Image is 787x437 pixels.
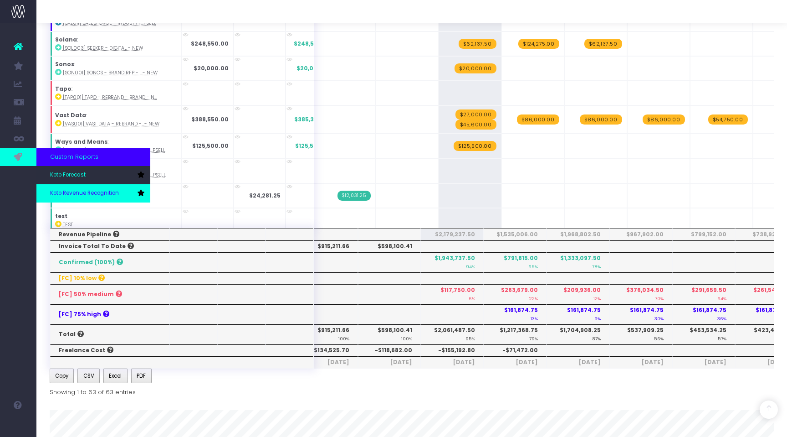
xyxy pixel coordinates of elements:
[50,189,119,198] span: Koto Revenue Recognition
[609,229,672,240] th: $967,902.00
[421,344,484,356] th: -$155,192.80
[77,369,100,383] button: CSV
[192,142,229,150] strong: $125,500.00
[50,81,182,105] td: :
[50,105,182,134] td: :
[672,304,735,324] th: $161,874.75
[654,314,664,322] small: 30%
[492,358,538,366] span: [DATE]
[484,229,547,240] th: $1,535,006.00
[484,284,547,304] th: $263,679.00
[358,240,421,252] th: $598,100.41
[421,324,484,344] th: $2,061,487.50
[296,64,332,73] span: $20,000.00
[63,221,73,228] abbr: test
[36,184,150,203] a: Koto Revenue Recognition
[517,114,559,125] span: wayahead Revenue Forecast Item
[609,324,672,344] th: $537,909.25
[191,115,229,123] strong: $388,550.00
[584,39,622,49] span: wayahead Revenue Forecast Item
[103,369,128,383] button: Excel
[50,252,169,272] th: Confirmed (100%)
[295,240,358,252] th: $915,211.66
[529,334,538,342] small: 79%
[63,94,157,101] abbr: [TAP001] Tapo - Rebrand - Brand - New
[717,294,726,302] small: 64%
[50,31,182,56] td: :
[580,114,622,125] span: wayahead Revenue Forecast Item
[137,372,146,380] span: PDF
[717,314,726,322] small: 36%
[484,304,547,324] th: $161,874.75
[547,304,609,324] th: $161,874.75
[367,358,412,366] span: [DATE]
[465,334,475,342] small: 95%
[459,39,496,49] span: wayahead Revenue Forecast Item
[50,272,169,284] th: [FC] 10% low
[528,262,538,270] small: 65%
[50,171,86,179] span: Koto Forecast
[50,324,169,344] th: Total
[55,138,107,146] strong: Ways and Means
[50,208,182,233] td: :
[358,324,421,344] th: $598,100.41
[295,344,358,356] th: -$134,525.70
[555,358,601,366] span: [DATE]
[50,152,98,161] span: Custom Reports
[295,142,332,150] span: $125,500.00
[295,324,358,344] th: $915,211.66
[36,166,150,184] a: Koto Forecast
[592,262,601,270] small: 78%
[63,147,165,154] abbr: [WAY001] Ways and Means - WhatNot Assets - Brand - Upsell
[484,252,547,272] th: $791,815.00
[547,284,609,304] th: $209,936.00
[50,134,182,158] td: :
[50,284,169,304] th: [FC] 50% medium
[643,114,685,125] span: wayahead Revenue Forecast Item
[484,344,547,356] th: -$71,472.00
[421,229,484,240] th: $2,179,237.50
[83,372,94,380] span: CSV
[454,141,496,151] span: wayahead Revenue Forecast Item
[455,109,496,120] span: wayahead Revenue Forecast Item
[294,115,332,124] span: $385,350.00
[672,324,735,344] th: $453,534.25
[338,334,349,342] small: 100%
[455,63,496,73] span: wayahead Revenue Forecast Item
[469,294,475,302] small: 6%
[592,334,601,342] small: 87%
[484,324,547,344] th: $1,217,368.75
[466,262,475,270] small: 94%
[429,358,475,366] span: [DATE]
[531,314,538,322] small: 13%
[654,334,664,342] small: 56%
[529,294,538,302] small: 22%
[655,294,664,302] small: 70%
[50,344,169,356] th: Freelance Cost
[131,369,152,383] button: PDF
[304,358,349,366] span: [DATE]
[718,334,726,342] small: 57%
[63,20,156,26] abbr: [SAL011] Salesforce - Industry Icons - Brand - Upsell
[294,40,332,48] span: $248,550.00
[55,212,67,220] strong: test
[708,114,748,125] span: wayahead Revenue Forecast Item
[50,56,182,81] td: :
[55,36,77,43] strong: Solana
[358,344,421,356] th: -$118,682.00
[593,294,601,302] small: 12%
[547,324,609,344] th: $1,704,908.25
[618,358,664,366] span: [DATE]
[50,240,169,252] th: Invoice Total To Date
[50,385,136,396] div: Showing 1 to 63 of 63 entries
[63,45,143,52] abbr: [SOL003] Seeker - Digital - New
[55,372,68,380] span: Copy
[609,304,672,324] th: $161,874.75
[594,314,601,322] small: 9%
[681,358,726,366] span: [DATE]
[249,192,281,199] strong: $24,281.25
[63,120,159,127] abbr: [VAS001] Vast Data - Rebrand - Brand - New
[63,69,158,76] abbr: [SON001] Sonos - Brand RFP - Brand - New
[50,304,169,324] th: [FC] 75% high
[672,229,735,240] th: $799,152.00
